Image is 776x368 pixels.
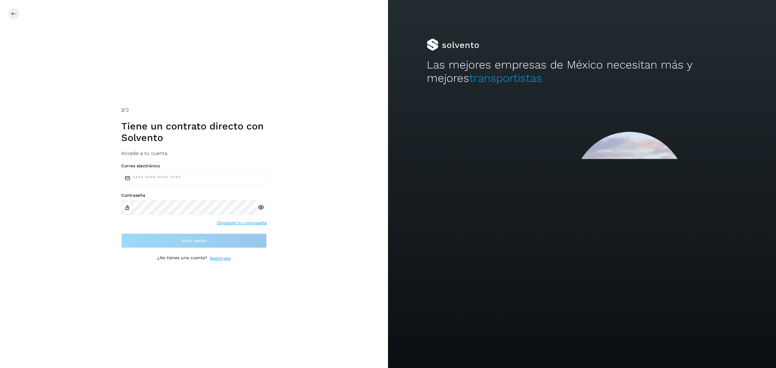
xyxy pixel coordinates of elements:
h2: Las mejores empresas de México necesitan más y mejores [427,58,737,85]
span: Inicia sesión [181,239,207,243]
a: Olvidaste tu contraseña [217,220,267,226]
label: Correo electrónico [121,163,267,169]
h1: Tiene un contrato directo con Solvento [121,120,267,144]
div: /2 [121,106,267,114]
a: Regístrate [210,255,231,262]
button: Inicia sesión [121,233,267,248]
span: transportistas [469,72,542,85]
h3: Accede a tu cuenta [121,150,267,156]
span: 2 [121,107,124,113]
label: Contraseña [121,193,267,198]
p: ¿No tienes una cuenta? [157,255,207,262]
